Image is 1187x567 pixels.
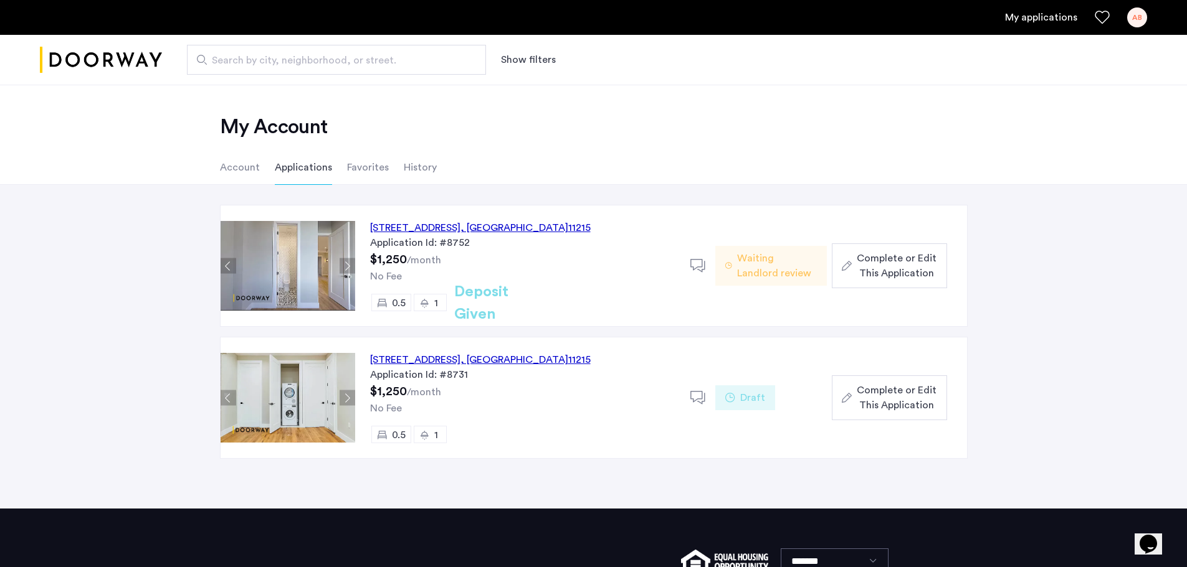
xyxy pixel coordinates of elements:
h2: Deposit Given [454,281,553,326]
span: Search by city, neighborhood, or street. [212,53,451,68]
li: Favorites [347,150,389,185]
span: 1 [434,298,438,308]
img: Apartment photo [221,353,355,443]
img: logo [40,37,162,83]
span: Complete or Edit This Application [857,251,937,281]
span: 0.5 [392,430,406,440]
button: button [832,243,946,288]
button: Show or hide filters [501,52,556,67]
div: [STREET_ADDRESS] 11215 [370,352,591,367]
span: Waiting Landlord review [737,251,817,281]
img: Apartment photo [221,221,355,311]
div: Application Id: #8731 [370,367,675,382]
li: Account [220,150,260,185]
span: No Fee [370,271,402,281]
h2: My Account [220,115,968,139]
button: Previous apartment [221,390,236,406]
span: Draft [740,390,765,405]
span: , [GEOGRAPHIC_DATA] [460,355,568,365]
sub: /month [407,255,441,265]
button: Next apartment [340,258,355,274]
li: Applications [275,150,332,185]
span: Complete or Edit This Application [857,383,937,413]
span: $1,250 [370,385,407,398]
span: $1,250 [370,253,407,266]
div: AB [1127,7,1147,27]
a: Favorites [1095,10,1110,25]
sub: /month [407,387,441,397]
span: , [GEOGRAPHIC_DATA] [460,223,568,233]
iframe: chat widget [1135,517,1175,555]
li: History [404,150,437,185]
button: Next apartment [340,390,355,406]
button: button [832,375,946,420]
span: 0.5 [392,298,406,308]
div: [STREET_ADDRESS] 11215 [370,220,591,235]
a: My application [1005,10,1077,25]
span: 1 [434,430,438,440]
span: No Fee [370,403,402,413]
div: Application Id: #8752 [370,235,675,250]
input: Apartment Search [187,45,486,75]
button: Previous apartment [221,258,236,274]
a: Cazamio logo [40,37,162,83]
